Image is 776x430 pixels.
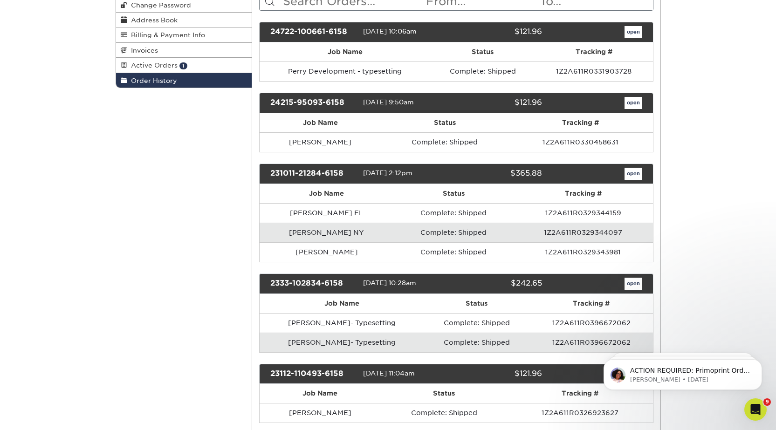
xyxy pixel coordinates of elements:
th: Job Name [260,294,424,313]
td: 1Z2A611R0396672062 [530,313,653,333]
td: Complete: Shipped [381,132,508,152]
span: [DATE] 9:50am [363,98,414,106]
td: [PERSON_NAME]- Typesetting [260,333,424,352]
th: Job Name [260,184,394,203]
td: 1Z2A611R0326923627 [508,403,653,423]
span: 1 [179,62,187,69]
div: $121.96 [449,368,549,380]
a: Address Book [116,13,252,27]
td: 1Z2A611R0396672062 [530,333,653,352]
div: 23112-110493-6158 [263,368,363,380]
th: Job Name [260,384,380,403]
td: 1Z2A611R0331903728 [535,61,653,81]
span: [DATE] 10:28am [363,279,416,287]
td: 1Z2A611R0329344097 [514,223,653,242]
a: open [625,168,642,180]
td: 1Z2A611R0329343981 [514,242,653,262]
iframe: Google Customer Reviews [2,402,79,427]
a: open [625,278,642,290]
a: Billing & Payment Info [116,27,252,42]
span: Invoices [127,47,158,54]
a: open [625,97,642,109]
th: Tracking # [508,384,653,403]
span: [DATE] 10:06am [363,27,417,35]
div: 2333-102834-6158 [263,278,363,290]
a: Order History [116,73,252,88]
div: 231011-21284-6158 [263,168,363,180]
th: Status [394,184,514,203]
td: [PERSON_NAME] NY [260,223,394,242]
td: [PERSON_NAME]- Typesetting [260,313,424,333]
td: [PERSON_NAME] [260,132,381,152]
iframe: Intercom notifications message [590,340,776,405]
th: Job Name [260,113,381,132]
div: $242.65 [449,278,549,290]
td: Complete: Shipped [394,242,514,262]
th: Tracking # [535,42,653,61]
td: Complete: Shipped [394,223,514,242]
td: Complete: Shipped [394,203,514,223]
span: 9 [763,398,771,406]
div: $121.96 [449,26,549,38]
td: [PERSON_NAME] [260,242,394,262]
th: Job Name [260,42,430,61]
th: Tracking # [508,113,652,132]
th: Status [381,113,508,132]
a: Active Orders 1 [116,58,252,73]
th: Tracking # [514,184,653,203]
th: Status [380,384,508,403]
th: Tracking # [530,294,653,313]
div: $365.88 [449,168,549,180]
span: Address Book [127,16,178,24]
div: 24215-95093-6158 [263,97,363,109]
td: Perry Development - typesetting [260,61,430,81]
span: [DATE] 2:12pm [363,169,412,177]
td: 1Z2A611R0330458631 [508,132,652,152]
td: Complete: Shipped [430,61,535,81]
td: Complete: Shipped [424,313,529,333]
div: 24722-100661-6158 [263,26,363,38]
span: Active Orders [127,61,178,69]
th: Status [430,42,535,61]
th: Status [424,294,529,313]
a: open [625,26,642,38]
span: Change Password [127,1,191,9]
td: Complete: Shipped [424,333,529,352]
td: 1Z2A611R0329344159 [514,203,653,223]
td: [PERSON_NAME] FL [260,203,394,223]
div: $121.96 [449,97,549,109]
span: Billing & Payment Info [127,31,205,39]
span: [DATE] 11:04am [363,369,415,377]
iframe: Intercom live chat [744,398,767,421]
a: Invoices [116,43,252,58]
span: Order History [127,77,177,84]
td: [PERSON_NAME] [260,403,380,423]
td: Complete: Shipped [380,403,508,423]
